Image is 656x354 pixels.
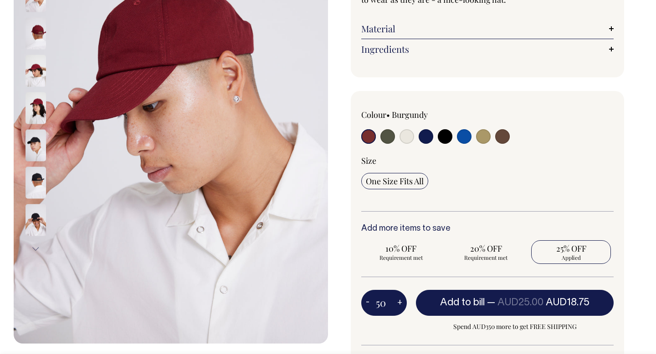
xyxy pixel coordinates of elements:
span: 10% OFF [366,243,436,254]
span: Applied [536,254,606,261]
input: One Size Fits All [361,173,428,189]
button: - [361,294,374,312]
a: Material [361,23,614,34]
a: Ingredients [361,44,614,55]
span: Requirement met [451,254,522,261]
span: — [487,298,589,307]
input: 10% OFF Requirement met [361,240,441,264]
button: Next [29,238,42,259]
button: + [393,294,407,312]
img: black [26,167,46,198]
label: Burgundy [392,109,428,120]
span: • [386,109,390,120]
span: AUD25.00 [497,298,543,307]
img: black [26,204,46,236]
h6: Add more items to save [361,224,614,233]
span: AUD18.75 [546,298,589,307]
button: Add to bill —AUD25.00AUD18.75 [416,290,614,315]
input: 25% OFF Applied [531,240,611,264]
span: Add to bill [440,298,485,307]
div: Size [361,155,614,166]
span: 25% OFF [536,243,606,254]
img: burgundy [26,17,46,49]
img: burgundy [26,92,46,124]
span: Requirement met [366,254,436,261]
div: Colour [361,109,462,120]
input: 20% OFF Requirement met [446,240,526,264]
img: black [26,129,46,161]
span: Spend AUD350 more to get FREE SHIPPING [416,321,614,332]
img: burgundy [26,55,46,86]
span: 20% OFF [451,243,522,254]
span: One Size Fits All [366,176,424,187]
